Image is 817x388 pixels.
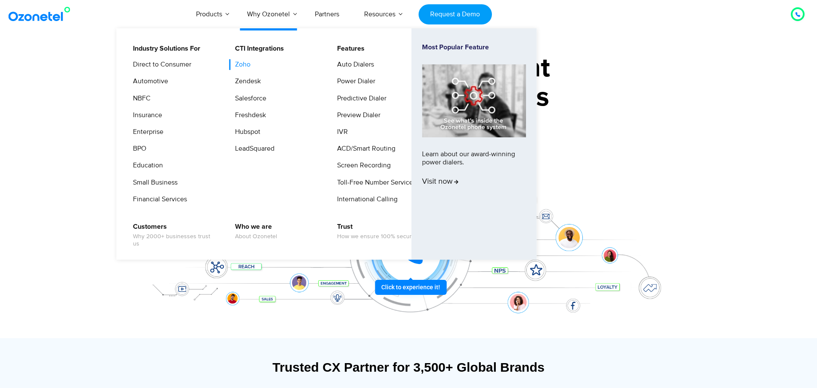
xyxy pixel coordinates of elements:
[229,76,262,87] a: Zendesk
[332,160,392,171] a: Screen Recording
[422,177,458,187] span: Visit now
[127,221,219,249] a: CustomersWhy 2000+ businesses trust us
[337,233,418,240] span: How we ensure 100% security
[332,110,382,121] a: Preview Dialer
[127,127,165,137] a: Enterprise
[229,221,278,242] a: Who we areAbout Ozonetel
[229,127,262,137] a: Hubspot
[229,43,285,54] a: CTI Integrations
[127,110,163,121] a: Insurance
[229,143,276,154] a: LeadSquared
[127,59,193,70] a: Direct to Consumer
[332,43,366,54] a: Features
[229,59,252,70] a: Zoho
[332,143,397,154] a: ACD/Smart Routing
[422,64,526,137] img: phone-system-min.jpg
[229,110,267,121] a: Freshdesk
[229,93,268,104] a: Salesforce
[127,43,202,54] a: Industry Solutions For
[127,177,179,188] a: Small Business
[422,43,526,245] a: Most Popular FeatureLearn about our award-winning power dialers.Visit now
[127,160,164,171] a: Education
[332,177,417,188] a: Toll-Free Number Services
[332,194,399,205] a: International Calling
[332,59,375,70] a: Auto Dialers
[419,4,492,24] a: Request a Demo
[332,93,388,104] a: Predictive Dialer
[127,194,188,205] a: Financial Services
[127,76,169,87] a: Automotive
[332,76,377,87] a: Power Dialer
[332,127,349,137] a: IVR
[127,143,148,154] a: BPO
[127,93,152,104] a: NBFC
[235,233,277,240] span: About Ozonetel
[332,221,419,242] a: TrustHow we ensure 100% security
[133,233,217,248] span: Why 2000+ businesses trust us
[145,360,672,375] div: Trusted CX Partner for 3,500+ Global Brands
